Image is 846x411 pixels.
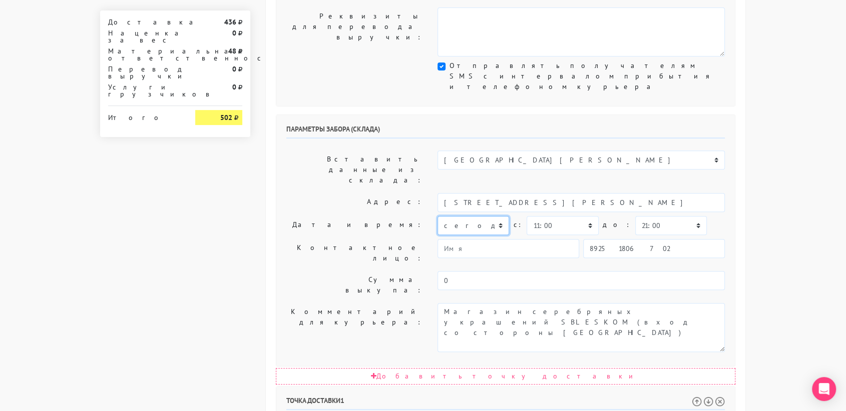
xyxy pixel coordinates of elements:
input: Телефон [583,239,725,258]
div: Материальная ответственность [101,47,188,61]
label: Дата и время: [279,216,430,235]
strong: 48 [228,46,236,55]
div: Итого [108,110,180,121]
label: Реквизиты для перевода выручки: [279,7,430,56]
h6: Параметры забора (склада) [286,125,725,138]
strong: 0 [232,64,236,73]
input: Имя [438,239,579,258]
div: Доставка [101,18,188,25]
div: Open Intercom Messenger [812,377,836,401]
label: Сумма выкупа: [279,271,430,299]
div: Услуги грузчиков [101,83,188,97]
label: Отправлять получателям SMS с интервалом прибытия и телефоном курьера [450,60,725,92]
label: Вставить данные из склада: [279,150,430,189]
h6: Точка доставки [286,396,725,410]
strong: 502 [220,113,232,122]
label: до: [603,216,631,233]
label: Контактное лицо: [279,239,430,267]
div: Перевод выручки [101,65,188,79]
label: Комментарий для курьера: [279,303,430,352]
strong: 0 [232,28,236,37]
strong: 0 [232,82,236,91]
label: c: [513,216,523,233]
label: Адрес: [279,193,430,212]
strong: 436 [224,17,236,26]
span: 1 [340,396,344,405]
div: Добавить точку доставки [276,368,735,384]
div: Наценка за вес [101,29,188,43]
